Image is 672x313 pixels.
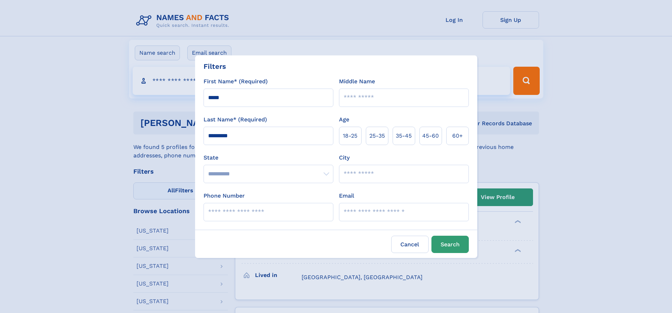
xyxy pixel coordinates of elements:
[452,132,463,140] span: 60+
[204,154,333,162] label: State
[204,192,245,200] label: Phone Number
[343,132,357,140] span: 18‑25
[431,236,469,253] button: Search
[391,236,429,253] label: Cancel
[204,115,267,124] label: Last Name* (Required)
[339,77,375,86] label: Middle Name
[339,192,354,200] label: Email
[204,61,226,72] div: Filters
[339,154,350,162] label: City
[369,132,385,140] span: 25‑35
[339,115,349,124] label: Age
[396,132,412,140] span: 35‑45
[422,132,439,140] span: 45‑60
[204,77,268,86] label: First Name* (Required)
